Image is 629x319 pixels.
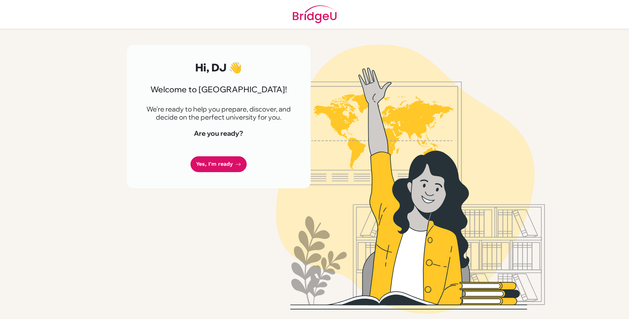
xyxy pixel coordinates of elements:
h4: Are you ready? [143,129,294,137]
a: Yes, I'm ready [190,156,247,172]
h3: Welcome to [GEOGRAPHIC_DATA]! [143,85,294,94]
p: We're ready to help you prepare, discover, and decide on the perfect university for you. [143,105,294,121]
h2: Hi, DJ 👋 [143,61,294,74]
img: Welcome to Bridge U [219,45,602,314]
